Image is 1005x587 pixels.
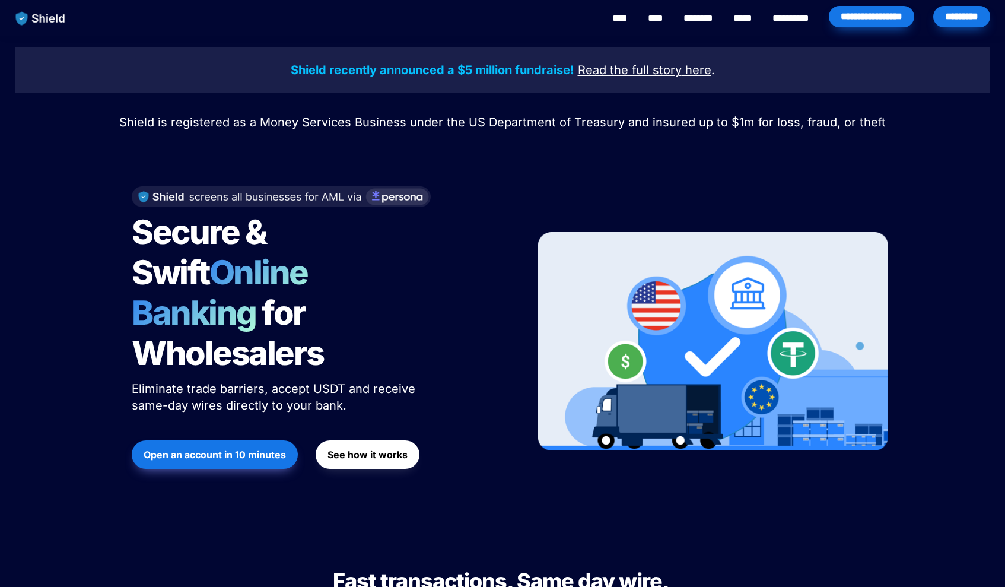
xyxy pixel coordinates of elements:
[10,6,71,31] img: website logo
[578,65,682,77] a: Read the full story
[316,440,419,469] button: See how it works
[711,63,715,77] span: .
[685,65,711,77] a: here
[685,63,711,77] u: here
[119,115,886,129] span: Shield is registered as a Money Services Business under the US Department of Treasury and insured...
[144,449,286,461] strong: Open an account in 10 minutes
[132,252,320,333] span: Online Banking
[578,63,682,77] u: Read the full story
[132,293,324,373] span: for Wholesalers
[327,449,408,461] strong: See how it works
[316,434,419,475] a: See how it works
[132,382,419,413] span: Eliminate trade barriers, accept USDT and receive same-day wires directly to your bank.
[291,63,574,77] strong: Shield recently announced a $5 million fundraise!
[132,434,298,475] a: Open an account in 10 minutes
[132,212,272,293] span: Secure & Swift
[132,440,298,469] button: Open an account in 10 minutes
